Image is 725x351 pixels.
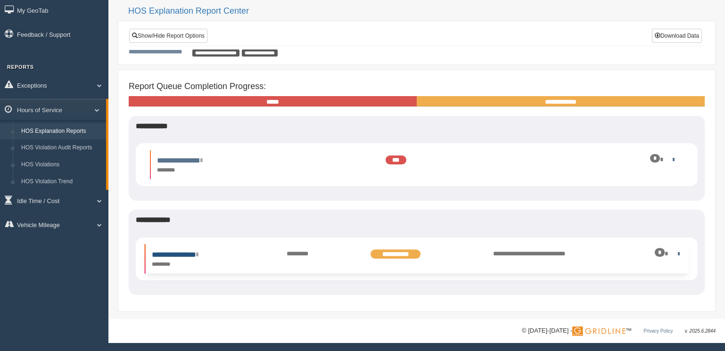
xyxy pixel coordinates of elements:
[17,156,106,173] a: HOS Violations
[643,328,673,334] a: Privacy Policy
[145,244,689,273] li: Expand
[522,326,716,336] div: © [DATE]-[DATE] - ™
[652,29,702,43] button: Download Data
[128,7,716,16] h2: HOS Explanation Report Center
[129,82,705,91] h4: Report Queue Completion Progress:
[150,150,684,179] li: Expand
[572,327,626,336] img: Gridline
[129,29,207,43] a: Show/Hide Report Options
[685,328,716,334] span: v. 2025.6.2844
[17,173,106,190] a: HOS Violation Trend
[17,139,106,156] a: HOS Violation Audit Reports
[17,123,106,140] a: HOS Explanation Reports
